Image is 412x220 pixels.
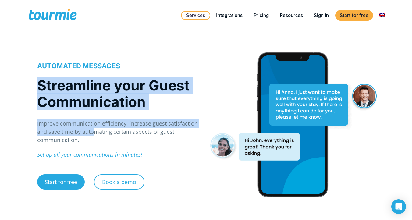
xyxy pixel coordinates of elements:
a: Book a demo [94,174,144,190]
div: Open Intercom Messenger [391,199,406,214]
a: Start for free [335,10,373,21]
h1: Streamline your Guest Communication [37,77,200,110]
a: Start for free [37,174,85,190]
a: Services [181,11,210,20]
p: Improve communication efficiency, increase guest satisfaction and save time by automating certain... [37,119,200,144]
span: AUTOMATED MESSAGES [37,62,120,70]
em: Set up all your communications in minutes! [37,151,142,158]
a: Pricing [249,12,273,19]
a: Resources [275,12,307,19]
a: Sign in [309,12,333,19]
a: Switch to [375,12,389,19]
a: Integrations [211,12,247,19]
